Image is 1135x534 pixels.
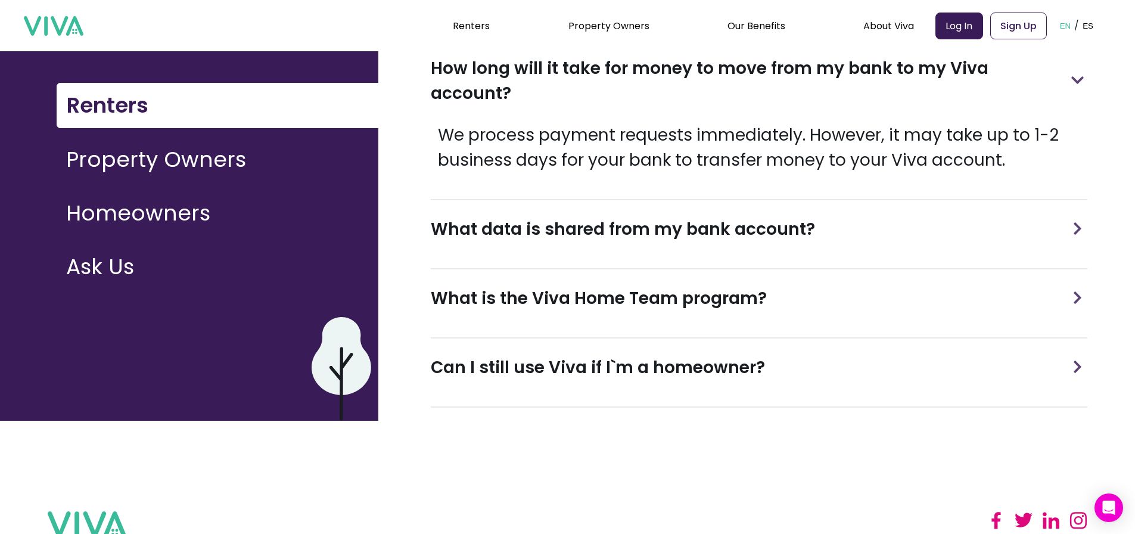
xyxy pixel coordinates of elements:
h3: What is the Viva Home Team program? [431,286,767,311]
a: Sign Up [990,13,1047,39]
div: Our Benefits [727,11,785,41]
h3: How long will it take for money to move from my bank to my Viva account? [431,56,1068,106]
button: Renters [57,83,378,128]
button: Property Owners [57,138,378,182]
img: arrow for minimizing [1069,361,1086,373]
div: What is the Viva Home Team program?arrow for minimizing [431,269,1087,328]
p: We process payment requests immediately. However, it may take up to 1-2 business days for your ba... [431,123,1087,173]
div: Can I still use Viva if I`m a homeowner?arrow for minimizing [431,339,1087,397]
a: Property Owners [568,19,649,33]
div: What data is shared from my bank account?arrow for minimizing [431,200,1087,259]
img: viva [24,16,83,36]
img: instagram [1069,511,1087,529]
button: EN [1056,7,1075,44]
button: Homeowners [57,191,378,235]
img: arrow for minimizing [1069,222,1086,235]
a: Renters [453,19,490,33]
h3: Can I still use Viva if I`m a homeowner? [431,355,765,380]
img: arrow for minimizing [1069,291,1086,304]
p: / [1074,17,1079,35]
div: Open Intercom Messenger [1094,493,1123,522]
button: Ask Us [57,245,378,289]
a: Ask Us [57,245,378,299]
a: Renters [57,83,378,138]
a: Log In [935,13,983,39]
button: ES [1079,7,1097,44]
a: Property Owners [57,138,378,191]
img: purple cloud [312,317,371,421]
img: arrow for minimizing [1071,72,1084,89]
a: Homeowners [57,191,378,245]
img: linked in [1042,511,1060,529]
img: facebook [987,511,1005,529]
div: About Viva [863,11,914,41]
h3: What data is shared from my bank account? [431,217,815,242]
img: twitter [1015,511,1033,529]
div: How long will it take for money to move from my bank to my Viva account?arrow for minimizing [431,39,1087,123]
